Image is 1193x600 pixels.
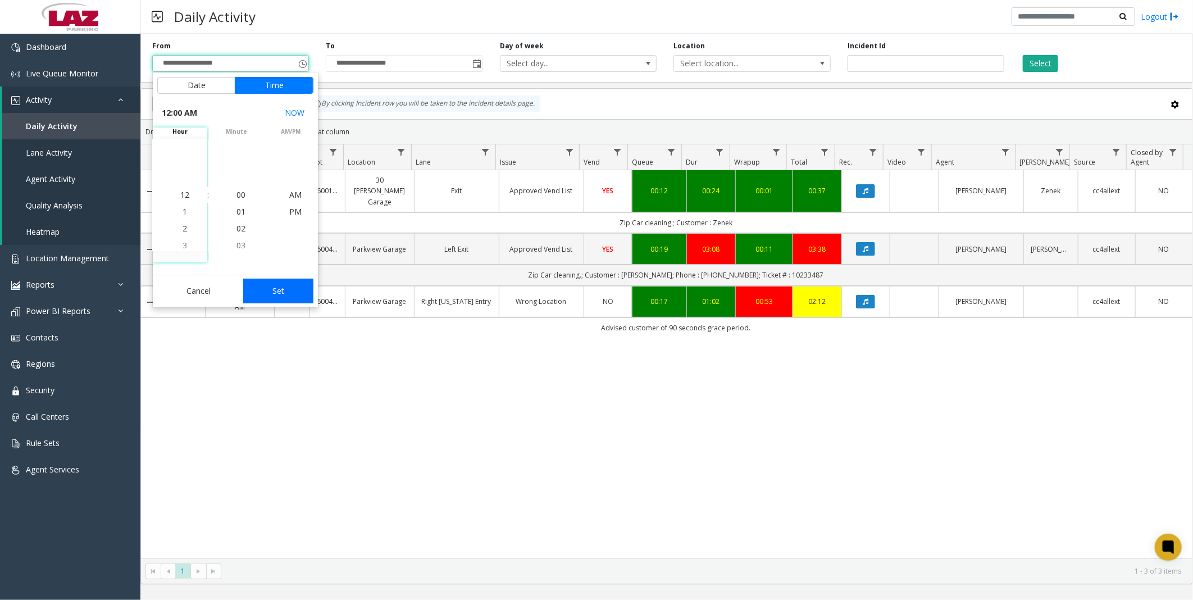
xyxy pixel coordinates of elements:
a: Wrapup Filter Menu [769,144,784,160]
a: [PERSON_NAME] [946,185,1017,196]
span: NO [1159,244,1169,254]
button: Date tab [157,77,235,94]
a: YES [591,244,626,254]
img: 'icon' [11,70,20,79]
td: Zip Car cleaning.; Customer : Zenek [160,212,1192,233]
label: Location [673,41,705,51]
img: pageIcon [152,3,163,30]
a: [PERSON_NAME] [946,296,1017,307]
div: 00:53 [743,296,786,307]
span: NO [1159,297,1169,306]
img: 'icon' [11,43,20,52]
a: Lot Filter Menu [326,144,341,160]
span: Vend [584,157,600,167]
span: Location [348,157,375,167]
div: : [207,189,209,201]
span: Select day... [500,56,625,71]
a: Zenek [1031,185,1071,196]
span: Select location... [674,56,799,71]
a: NO [591,296,626,307]
span: Wrapup [734,157,760,167]
div: 02:12 [800,296,835,307]
div: 00:37 [800,185,835,196]
td: Zip Car cleaning.; Customer : [PERSON_NAME]; Phone : [PHONE_NUMBER]; Ticket # : 10233487 [160,265,1192,285]
a: Collapse Details [141,298,160,307]
a: Quality Analysis [2,192,140,219]
span: Quality Analysis [26,200,83,211]
a: 00:11 [743,244,786,254]
a: 30 [PERSON_NAME] Garage [352,175,407,207]
a: Agent Activity [2,166,140,192]
a: cc4allext [1085,244,1128,254]
div: 00:17 [639,296,680,307]
span: Total [791,157,808,167]
button: Select [1023,55,1058,72]
a: Lane Filter Menu [478,144,493,160]
label: To [326,41,335,51]
span: Toggle popup [470,56,482,71]
span: 12:00 AM [162,105,197,121]
span: Rec. [839,157,852,167]
span: [PERSON_NAME] [1020,157,1071,167]
img: 'icon' [11,387,20,396]
a: 00:19 [639,244,680,254]
a: Collapse Details [141,245,160,254]
span: AM/PM [263,128,318,136]
a: Exit [421,185,492,196]
span: Location Management [26,253,109,263]
img: 'icon' [11,439,20,448]
span: Dur [686,157,698,167]
span: Page 1 [175,563,190,579]
a: Source Filter Menu [1109,144,1124,160]
button: Cancel [157,279,240,303]
a: Vend Filter Menu [610,144,625,160]
a: Heatmap [2,219,140,245]
a: Activity [2,87,140,113]
a: cc4allext [1085,185,1128,196]
span: Lane Activity [26,147,72,158]
div: 01:02 [694,296,728,307]
a: cc4allext [1085,296,1128,307]
div: Drag a column header and drop it here to group by that column [141,122,1192,142]
span: Call Centers [26,411,69,422]
button: Time tab [235,77,313,94]
span: Heatmap [26,226,60,237]
span: Closed by Agent [1131,148,1163,167]
span: 01 [236,206,245,217]
a: Queue Filter Menu [664,144,679,160]
a: NO [1142,296,1186,307]
span: AM [289,189,302,200]
a: Parkview Garage [352,296,407,307]
span: Regions [26,358,55,369]
img: 'icon' [11,413,20,422]
span: 00 [236,189,245,200]
span: Source [1074,157,1096,167]
label: Incident Id [848,41,886,51]
span: 1 [183,206,187,217]
div: 00:01 [743,185,786,196]
span: 12 [180,189,189,200]
a: 03:38 [800,244,835,254]
span: Agent [936,157,954,167]
span: minute [209,128,263,136]
img: 'icon' [11,360,20,369]
a: NO [1142,185,1186,196]
a: Approved Vend List [506,185,577,196]
a: Parker Filter Menu [1052,144,1067,160]
a: Daily Activity [2,113,140,139]
a: Total Filter Menu [817,144,832,160]
img: 'icon' [11,466,20,475]
span: 3 [183,240,187,251]
span: NO [603,297,613,306]
a: Wrong Location [506,296,577,307]
span: Live Queue Monitor [26,68,98,79]
a: Collapse Details [141,187,160,196]
a: [PERSON_NAME] [1031,244,1071,254]
span: 2 [183,223,187,234]
a: Dur Filter Menu [712,144,727,160]
a: 600400 [317,296,338,307]
span: Power BI Reports [26,306,90,316]
h3: Daily Activity [169,3,261,30]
